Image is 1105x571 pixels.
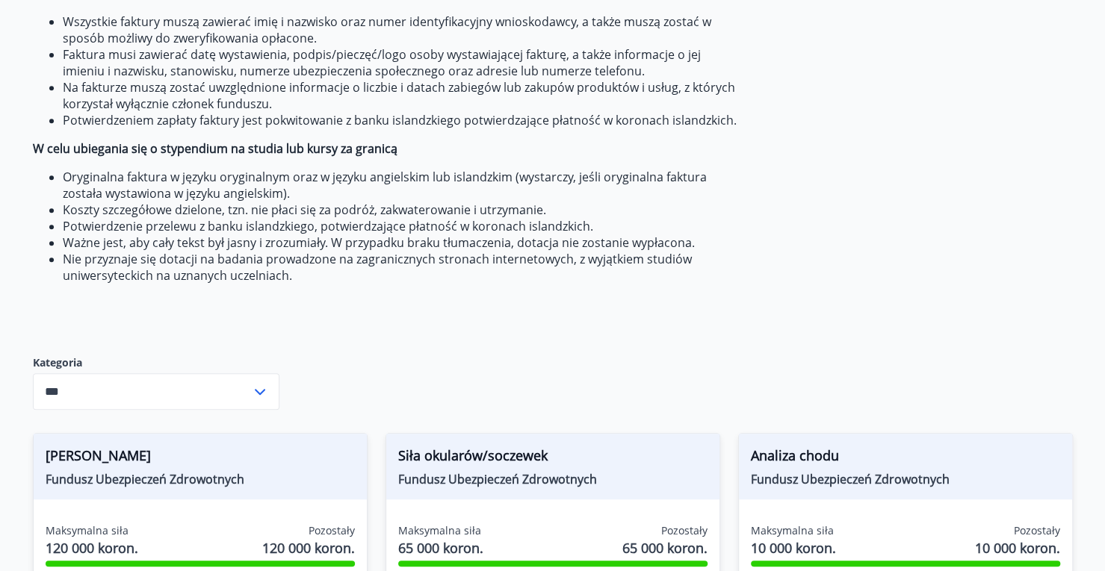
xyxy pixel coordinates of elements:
[63,13,711,46] font: Wszystkie faktury muszą zawierać imię i nazwisko oraz numer identyfikacyjny wnioskodawcy, a także...
[63,112,737,128] font: Potwierdzeniem zapłaty faktury jest pokwitowanie z banku islandzkiego potwierdzające płatność w k...
[751,471,950,487] font: Fundusz Ubezpieczeń Zdrowotnych
[33,355,82,369] font: Kategoria
[46,539,138,557] font: 120 000 koron.
[262,539,355,557] font: 120 000 koron.
[46,523,129,537] font: Maksymalna siła
[46,446,151,464] font: [PERSON_NAME]
[661,523,708,537] font: Pozostały
[46,471,244,487] font: Fundusz Ubezpieczeń Zdrowotnych
[751,446,839,464] font: Analiza chodu
[63,251,692,284] font: Nie przyznaje się dotacji na badania prowadzone na zagranicznych stronach internetowych, z wyjątk...
[63,79,735,112] font: Na fakturze muszą zostać uwzględnione informacje o liczbie i datach zabiegów lub zakupów produktó...
[751,539,836,557] font: 10 000 koron.
[63,218,593,234] font: Potwierdzenie przelewu z banku islandzkiego, potwierdzające płatność w koronach islandzkich.
[398,446,548,464] font: Siła okularów/soczewek
[398,523,481,537] font: Maksymalna siła
[622,539,708,557] font: 65 000 koron.
[751,523,834,537] font: Maksymalna siła
[398,471,597,487] font: Fundusz Ubezpieczeń Zdrowotnych
[398,539,483,557] font: 65 000 koron.
[33,140,397,157] font: W celu ubiegania się o stypendium na studia lub kursy za granicą
[63,46,701,79] font: Faktura musi zawierać datę wystawienia, podpis/pieczęć/logo osoby wystawiającej fakturę, a także ...
[975,539,1060,557] font: 10 000 koron.
[1014,523,1060,537] font: Pozostały
[63,202,546,218] font: Koszty szczegółowe dzielone, tzn. nie płaci się za podróż, zakwaterowanie i utrzymanie.
[63,234,695,251] font: Ważne jest, aby cały tekst był jasny i zrozumiały. W przypadku braku tłumaczenia, dotacja nie zos...
[309,523,355,537] font: Pozostały
[63,169,707,202] font: Oryginalna faktura w języku oryginalnym oraz w języku angielskim lub islandzkim (wystarczy, jeśli...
